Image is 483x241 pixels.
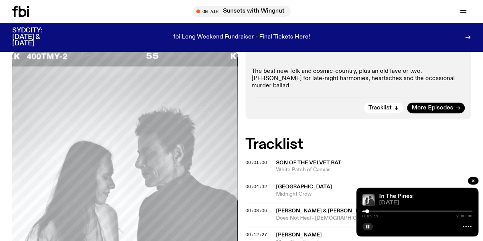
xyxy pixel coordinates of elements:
button: On AirSunsets with Wingnut [192,6,291,17]
span: 00:04:32 [246,183,267,190]
button: Tracklist [364,103,403,113]
span: 2:00:00 [456,214,472,218]
button: 00:08:06 [246,209,267,213]
button: 00:04:32 [246,185,267,189]
span: [PERSON_NAME] & [PERSON_NAME] [276,208,374,214]
p: The best new folk and cosmic-country, plus an old fave or two. [PERSON_NAME] for late-night harmo... [252,68,465,90]
a: More Episodes [407,103,465,113]
span: Tracklist [368,105,392,111]
span: Does Not Heal - [DEMOGRAPHIC_DATA][PERSON_NAME] Version [276,215,471,222]
span: More Episodes [412,105,453,111]
span: [DATE] [379,200,472,206]
span: [PERSON_NAME] [276,232,322,238]
span: 00:01:00 [246,159,267,165]
h3: SYDCITY: [DATE] & [DATE] [12,27,61,47]
a: In The Pines [379,193,413,199]
button: 00:01:00 [246,161,267,165]
span: 0:05:11 [362,214,378,218]
h2: Tracklist [246,138,471,151]
span: 00:12:27 [246,231,267,238]
button: 00:12:27 [246,233,267,237]
p: fbi Long Weekend Fundraiser - Final Tickets Here! [173,34,310,41]
span: White Patch of Canvas [276,166,471,174]
span: 00:08:06 [246,207,267,214]
span: Son Of the Velvet Rat [276,160,341,165]
span: [GEOGRAPHIC_DATA] [276,184,332,190]
span: Midnight Crow [276,191,471,198]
